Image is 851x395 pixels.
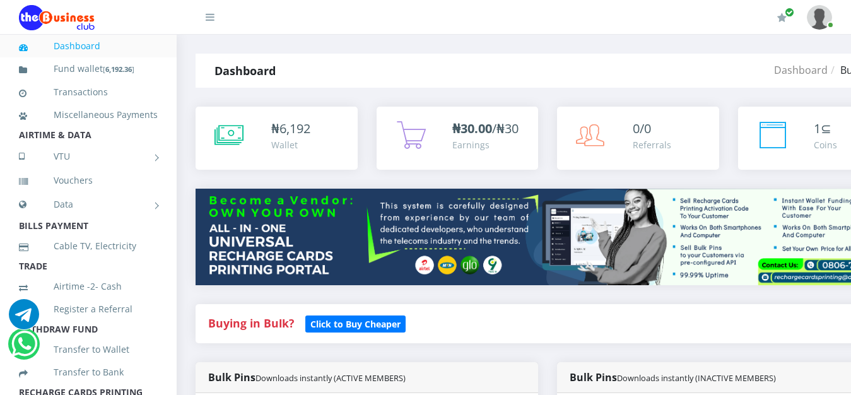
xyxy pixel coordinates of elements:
[633,138,671,151] div: Referrals
[452,120,519,137] span: /₦30
[633,120,651,137] span: 0/0
[214,63,276,78] strong: Dashboard
[305,315,406,331] a: Click to Buy Cheaper
[19,335,158,364] a: Transfer to Wallet
[19,32,158,61] a: Dashboard
[777,13,787,23] i: Renew/Upgrade Subscription
[814,138,837,151] div: Coins
[19,141,158,172] a: VTU
[19,232,158,261] a: Cable TV, Electricity
[19,189,158,220] a: Data
[807,5,832,30] img: User
[19,5,95,30] img: Logo
[9,309,39,329] a: Chat for support
[310,318,401,330] b: Click to Buy Cheaper
[271,119,310,138] div: ₦
[19,78,158,107] a: Transactions
[196,107,358,170] a: ₦6,192 Wallet
[814,120,821,137] span: 1
[785,8,794,17] span: Renew/Upgrade Subscription
[19,54,158,84] a: Fund wallet[6,192.36]
[255,372,406,384] small: Downloads instantly (ACTIVE MEMBERS)
[774,63,828,77] a: Dashboard
[11,338,37,359] a: Chat for support
[19,100,158,129] a: Miscellaneous Payments
[617,372,776,384] small: Downloads instantly (INACTIVE MEMBERS)
[19,295,158,324] a: Register a Referral
[279,120,310,137] span: 6,192
[105,64,132,74] b: 6,192.36
[103,64,134,74] small: [ ]
[377,107,539,170] a: ₦30.00/₦30 Earnings
[814,119,837,138] div: ⊆
[570,370,776,384] strong: Bulk Pins
[19,272,158,301] a: Airtime -2- Cash
[271,138,310,151] div: Wallet
[557,107,719,170] a: 0/0 Referrals
[452,120,492,137] b: ₦30.00
[208,370,406,384] strong: Bulk Pins
[19,358,158,387] a: Transfer to Bank
[208,315,294,331] strong: Buying in Bulk?
[19,166,158,195] a: Vouchers
[452,138,519,151] div: Earnings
